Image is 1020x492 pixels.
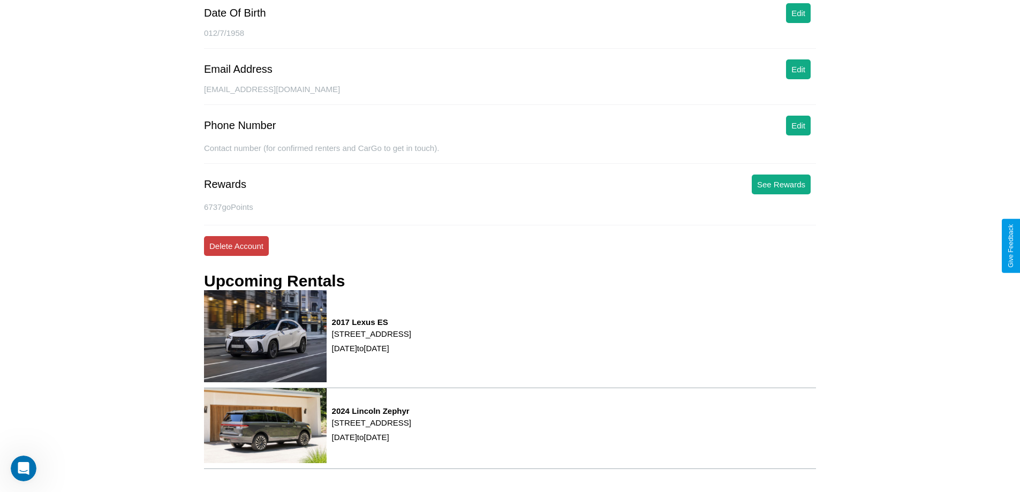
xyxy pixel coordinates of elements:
div: Phone Number [204,119,276,132]
img: rental [204,290,327,382]
button: Edit [786,116,811,135]
div: Contact number (for confirmed renters and CarGo to get in touch). [204,143,816,164]
div: Rewards [204,178,246,191]
p: [DATE] to [DATE] [332,341,411,355]
div: 012/7/1958 [204,28,816,49]
p: [STREET_ADDRESS] [332,415,411,430]
div: Give Feedback [1007,224,1015,268]
p: [DATE] to [DATE] [332,430,411,444]
h3: 2024 Lincoln Zephyr [332,406,411,415]
p: 6737 goPoints [204,200,816,214]
img: rental [204,388,327,463]
iframe: Intercom live chat [11,456,36,481]
div: Date Of Birth [204,7,266,19]
div: [EMAIL_ADDRESS][DOMAIN_NAME] [204,85,816,105]
div: Email Address [204,63,273,75]
button: Delete Account [204,236,269,256]
button: See Rewards [752,175,811,194]
h3: 2017 Lexus ES [332,317,411,327]
h3: Upcoming Rentals [204,272,345,290]
button: Edit [786,59,811,79]
button: Edit [786,3,811,23]
p: [STREET_ADDRESS] [332,327,411,341]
